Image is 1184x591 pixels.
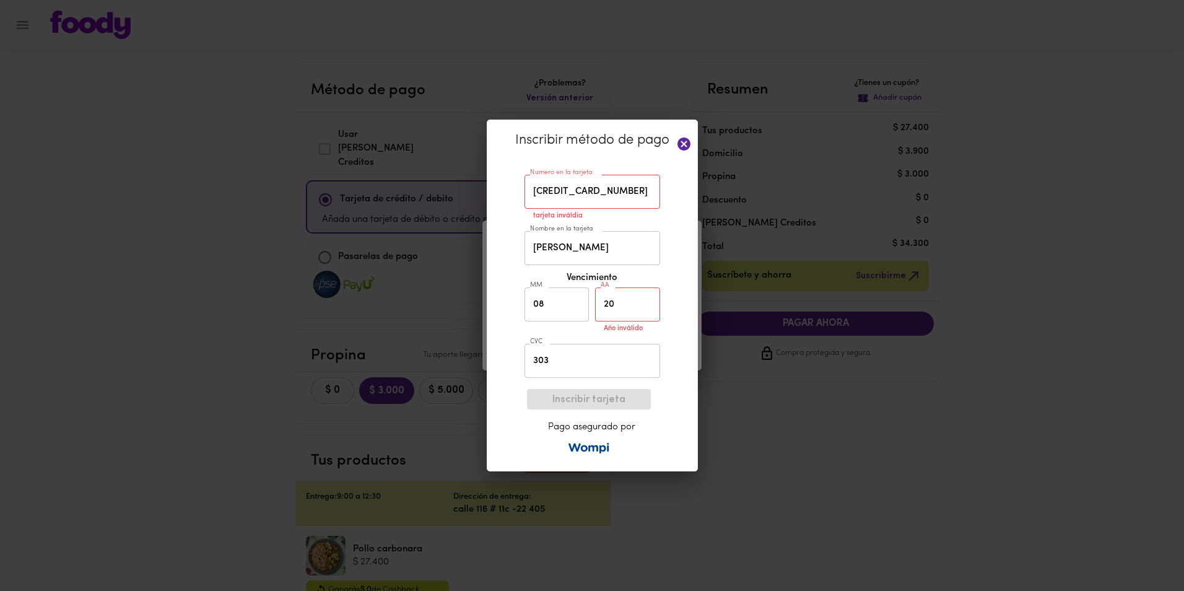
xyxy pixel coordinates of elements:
[604,323,669,335] p: Año inválido
[533,211,669,222] p: tarjeta inváldia
[521,271,663,284] label: Vencimiento
[1112,519,1172,579] iframe: Messagebird Livechat Widget
[502,130,682,151] p: Inscribir método de pago
[532,421,651,434] p: Pago asegurado por
[567,443,611,453] img: Wompi logo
